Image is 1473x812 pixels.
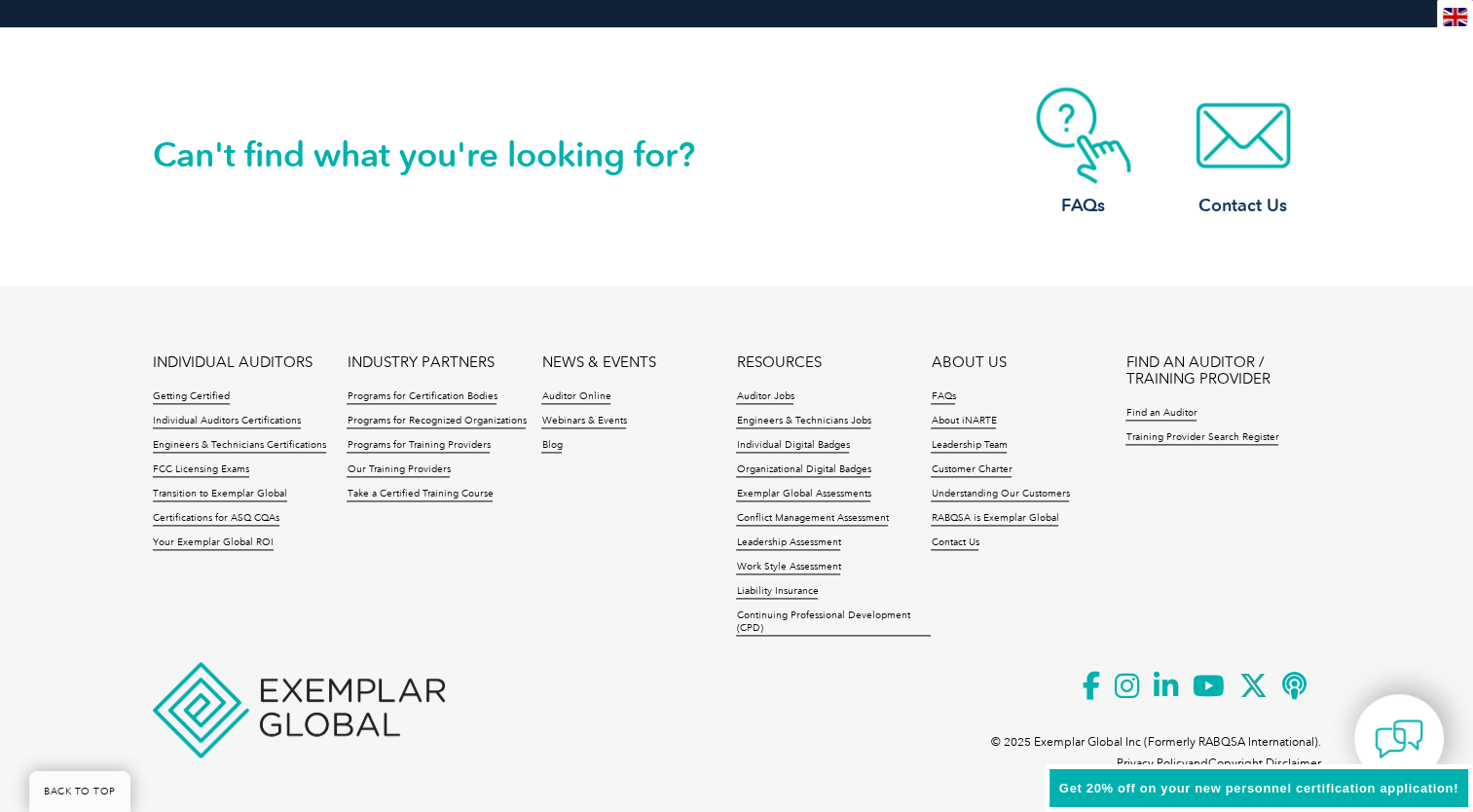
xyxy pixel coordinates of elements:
a: Webinars & Events [541,415,626,428]
a: Individual Auditors Certifications [153,415,301,428]
a: Contact Us [931,536,978,550]
a: Organizational Digital Badges [736,463,870,477]
a: Training Provider Search Register [1125,431,1278,445]
span: Get 20% off on your new personnel certification application! [1059,781,1458,795]
img: contact-email.webp [1165,87,1321,184]
img: contact-faq.webp [1006,87,1161,184]
a: Continuing Professional Development (CPD) [736,609,931,636]
img: en [1443,8,1467,26]
a: Programs for Certification Bodies [347,390,497,404]
a: Programs for Training Providers [347,439,490,453]
a: Blog [541,439,562,453]
a: NEWS & EVENTS [541,354,655,371]
a: Our Training Providers [347,463,450,477]
a: Privacy Policy [1117,757,1188,770]
p: and [1117,753,1321,774]
a: Copyright Disclaimer [1208,757,1321,770]
a: Transition to Exemplar Global [153,488,287,501]
a: INDIVIDUAL AUDITORS [153,354,313,371]
a: Auditor Jobs [736,390,793,404]
a: About iNARTE [931,415,996,428]
a: Your Exemplar Global ROI [153,536,274,550]
a: Certifications for ASQ CQAs [153,512,279,526]
img: contact-chat.png [1375,715,1423,763]
a: FIND AN AUDITOR / TRAINING PROVIDER [1125,354,1320,388]
a: INDUSTRY PARTNERS [347,354,494,371]
a: BACK TO TOP [29,771,130,812]
a: Take a Certified Training Course [347,488,493,501]
h3: FAQs [1006,194,1161,218]
a: Leadership Assessment [736,536,840,550]
a: Contact Us [1165,87,1321,218]
p: © 2025 Exemplar Global Inc (Formerly RABQSA International). [991,731,1321,753]
a: Engineers & Technicians Certifications [153,439,326,453]
h2: Can't find what you're looking for? [153,139,737,170]
a: Exemplar Global Assessments [736,488,870,501]
a: FAQs [931,390,955,404]
a: ABOUT US [931,354,1006,371]
a: Programs for Recognized Organizations [347,415,526,428]
a: FCC Licensing Exams [153,463,249,477]
a: RABQSA is Exemplar Global [931,512,1058,526]
img: Exemplar Global [153,662,445,757]
a: Engineers & Technicians Jobs [736,415,870,428]
a: Work Style Assessment [736,561,840,574]
a: Liability Insurance [736,585,818,599]
a: FAQs [1006,87,1161,218]
a: Find an Auditor [1125,407,1197,421]
h3: Contact Us [1165,194,1321,218]
a: Getting Certified [153,390,230,404]
a: Individual Digital Badges [736,439,849,453]
a: Auditor Online [541,390,610,404]
a: RESOURCES [736,354,821,371]
a: Leadership Team [931,439,1007,453]
a: Customer Charter [931,463,1012,477]
a: Understanding Our Customers [931,488,1069,501]
a: Conflict Management Assessment [736,512,888,526]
